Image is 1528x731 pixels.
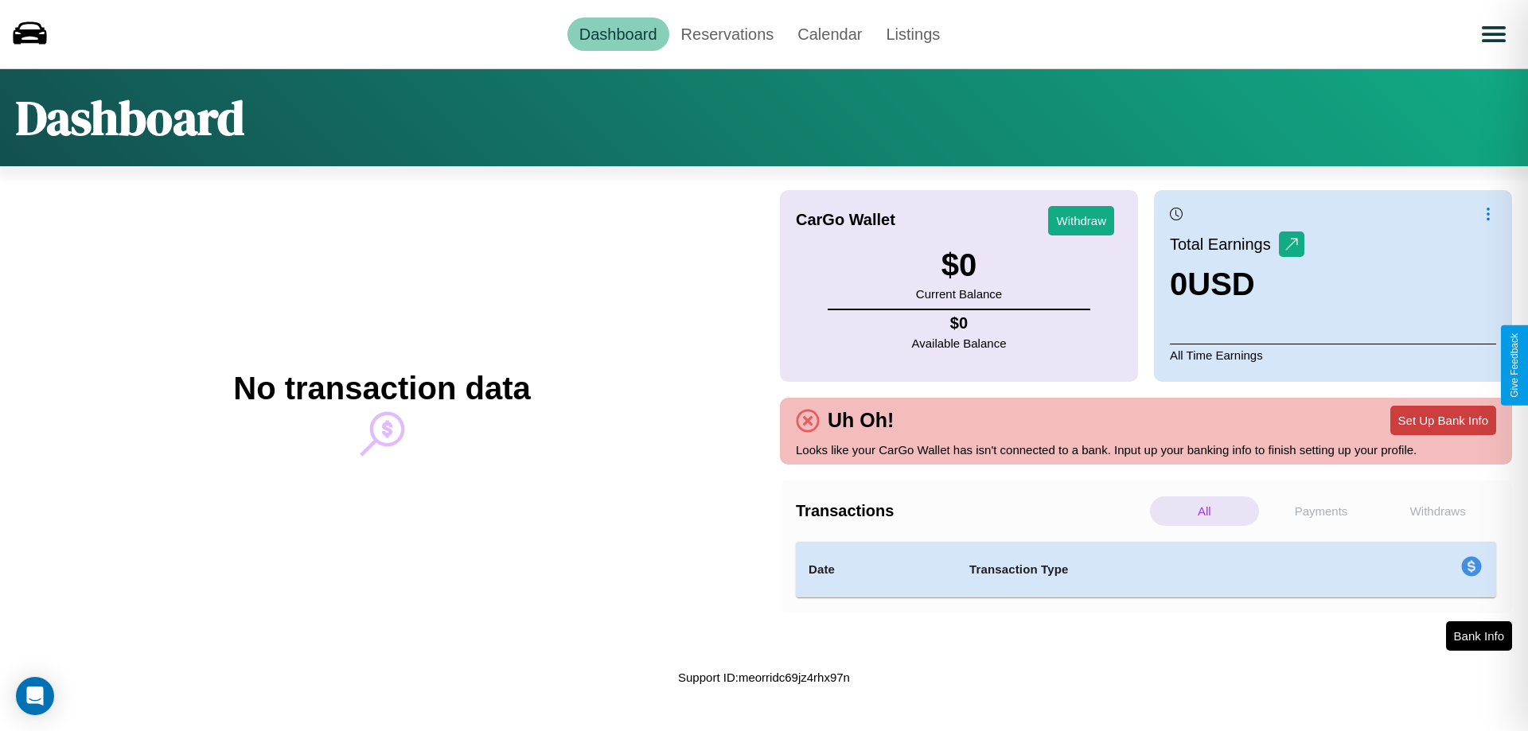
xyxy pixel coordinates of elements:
[1048,206,1114,235] button: Withdraw
[1267,496,1376,526] p: Payments
[1170,230,1279,259] p: Total Earnings
[969,560,1331,579] h4: Transaction Type
[796,439,1496,461] p: Looks like your CarGo Wallet has isn't connected to a bank. Input up your banking info to finish ...
[16,85,244,150] h1: Dashboard
[16,677,54,715] div: Open Intercom Messenger
[796,211,895,229] h4: CarGo Wallet
[1170,344,1496,366] p: All Time Earnings
[912,332,1007,354] p: Available Balance
[874,17,952,51] a: Listings
[1446,621,1512,651] button: Bank Info
[1170,266,1304,302] h3: 0 USD
[233,371,530,406] h2: No transaction data
[796,502,1146,520] h4: Transactions
[1509,333,1520,398] div: Give Feedback
[796,542,1496,597] table: simple table
[678,667,850,688] p: Support ID: meorridc69jz4rhx97n
[912,314,1007,332] h4: $ 0
[916,247,1002,283] h3: $ 0
[916,283,1002,305] p: Current Balance
[1471,12,1516,56] button: Open menu
[809,560,944,579] h4: Date
[785,17,874,51] a: Calendar
[1150,496,1259,526] p: All
[820,409,902,432] h4: Uh Oh!
[1390,406,1496,435] button: Set Up Bank Info
[669,17,786,51] a: Reservations
[567,17,669,51] a: Dashboard
[1383,496,1492,526] p: Withdraws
